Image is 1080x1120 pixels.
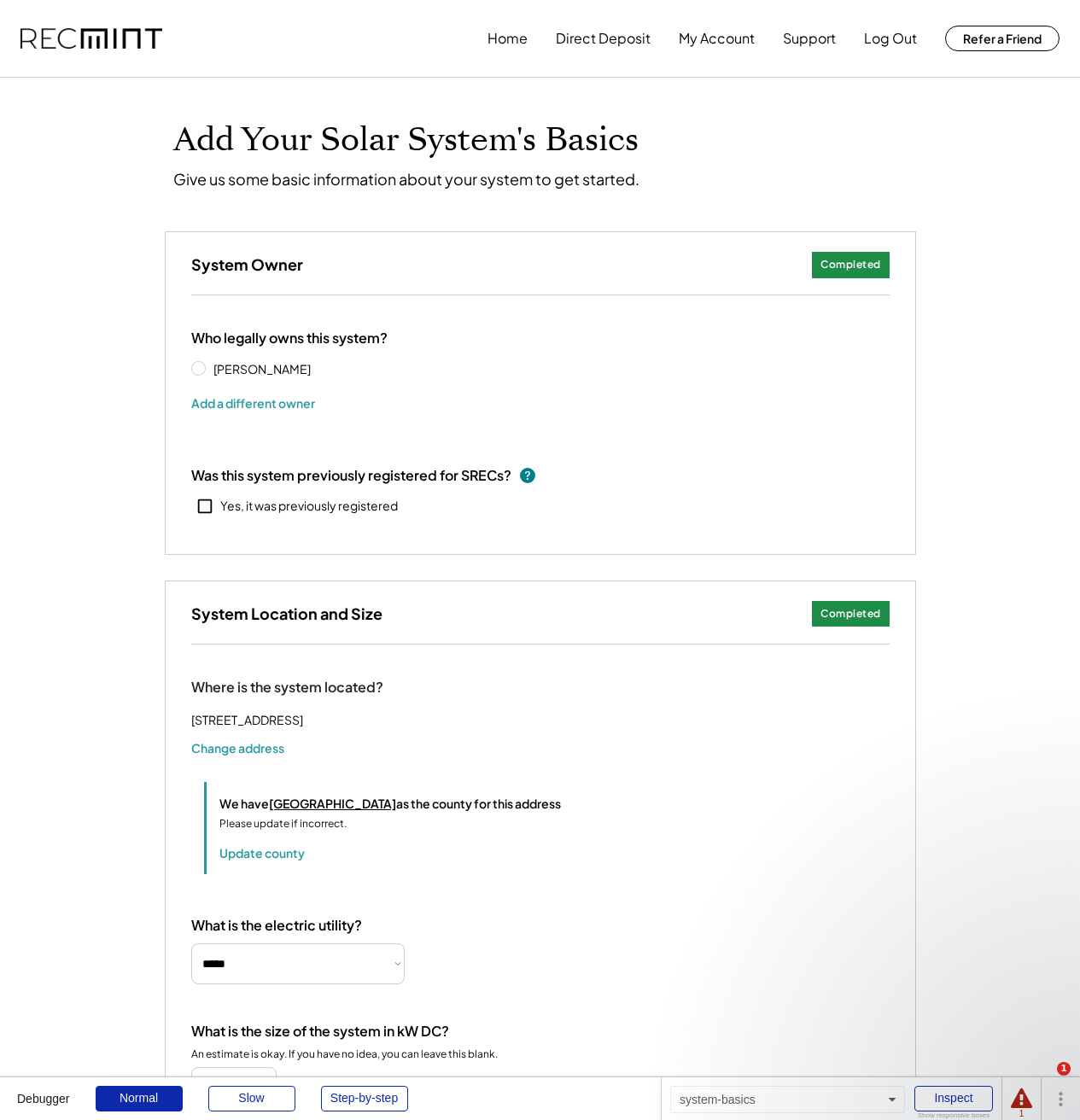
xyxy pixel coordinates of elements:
[914,1112,993,1119] div: Show responsive boxes
[96,1086,183,1111] div: Normal
[220,498,398,515] div: Yes, it was previously registered
[820,258,881,272] div: Completed
[864,21,917,55] button: Log Out
[191,1047,498,1061] div: An estimate is okay. If you have no idea, you can leave this blank.
[191,466,511,485] div: Was this system previously registered for SRECs?
[191,604,382,623] h3: System Location and Size
[487,21,528,55] button: Home
[679,21,755,55] button: My Account
[945,26,1060,51] button: Refer a Friend
[173,169,639,189] div: Give us some basic information about your system to get started.
[17,1077,70,1105] div: Debugger
[191,254,303,274] h3: System Owner
[1022,1062,1063,1103] iframe: Intercom live chat
[173,120,908,160] h1: Add Your Solar System's Basics
[556,21,651,55] button: Direct Deposit
[20,28,162,50] img: recmint-logotype%403x.png
[219,844,305,861] button: Update county
[783,21,836,55] button: Support
[191,739,284,756] button: Change address
[191,917,362,935] div: What is the electric utility?
[914,1086,993,1111] div: Inspect
[670,1086,905,1113] div: system-basics
[208,363,362,375] label: [PERSON_NAME]
[820,607,881,621] div: Completed
[269,796,396,811] u: [GEOGRAPHIC_DATA]
[1011,1110,1032,1118] div: 1
[208,1086,295,1111] div: Slow
[191,390,315,416] button: Add a different owner
[219,816,347,831] div: Please update if incorrect.
[321,1086,408,1111] div: Step-by-step
[1057,1062,1071,1076] span: 1
[219,795,561,813] div: We have as the county for this address
[191,1023,449,1041] div: What is the size of the system in kW DC?
[191,709,303,731] div: [STREET_ADDRESS]
[191,679,383,697] div: Where is the system located?
[191,330,388,347] div: Who legally owns this system?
